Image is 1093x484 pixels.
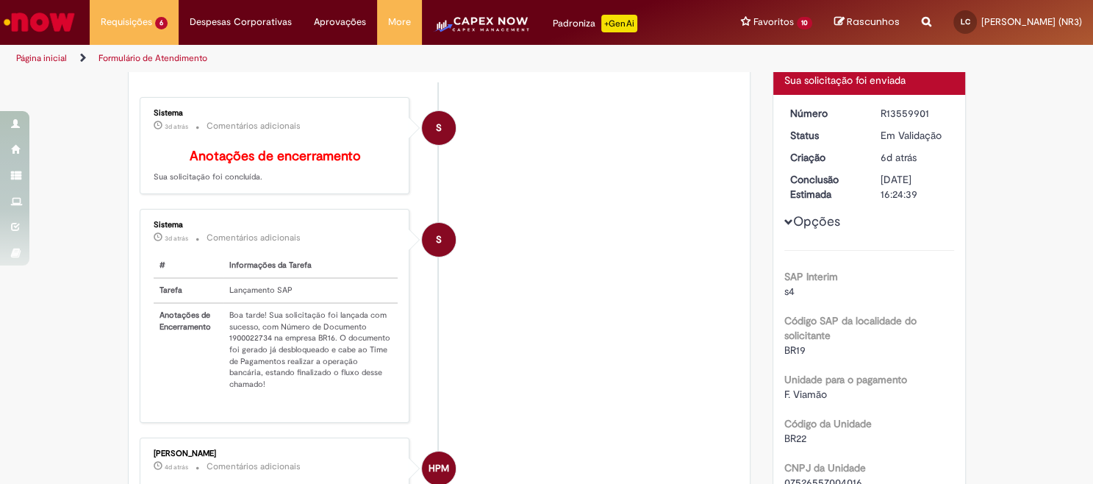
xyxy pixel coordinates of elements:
[784,373,907,386] b: Unidade para o pagamento
[154,449,398,458] div: [PERSON_NAME]
[165,234,188,243] span: 3d atrás
[784,417,872,430] b: Código da Unidade
[154,109,398,118] div: Sistema
[190,15,292,29] span: Despesas Corporativas
[436,110,442,146] span: S
[784,314,917,342] b: Código SAP da localidade do solicitante
[388,15,411,29] span: More
[11,45,717,72] ul: Trilhas de página
[881,151,917,164] time: 23/09/2025 15:41:29
[784,344,806,357] span: BR19
[154,303,223,396] th: Anotações de Encerramento
[779,172,870,202] dt: Conclusão Estimada
[433,15,531,44] img: CapexLogo5.png
[601,15,637,32] p: +GenAi
[207,460,301,473] small: Comentários adicionais
[165,122,188,131] span: 3d atrás
[784,285,795,298] span: s4
[961,17,970,26] span: LC
[881,172,949,202] div: [DATE] 16:24:39
[165,234,188,243] time: 26/09/2025 15:48:25
[16,52,67,64] a: Página inicial
[190,148,361,165] b: Anotações de encerramento
[154,278,223,303] th: Tarefa
[881,106,949,121] div: R13559901
[154,221,398,229] div: Sistema
[1,7,77,37] img: ServiceNow
[784,74,906,87] span: Sua solicitação foi enviada
[834,15,900,29] a: Rascunhos
[847,15,900,29] span: Rascunhos
[753,15,794,29] span: Favoritos
[223,254,398,278] th: Informações da Tarefa
[314,15,366,29] span: Aprovações
[779,128,870,143] dt: Status
[881,151,917,164] span: 6d atrás
[223,303,398,396] td: Boa tarde! Sua solicitação foi lançada com sucesso, com Número de Documento 1900022734 na empresa...
[207,232,301,244] small: Comentários adicionais
[154,254,223,278] th: #
[422,223,456,257] div: System
[881,150,949,165] div: 23/09/2025 15:41:29
[784,270,838,283] b: SAP Interim
[784,461,866,474] b: CNPJ da Unidade
[154,149,398,183] p: Sua solicitação foi concluída.
[779,106,870,121] dt: Número
[165,463,188,471] time: 26/09/2025 10:43:04
[436,222,442,257] span: S
[784,432,806,445] span: BR22
[165,463,188,471] span: 4d atrás
[784,388,827,401] span: F. Viamão
[155,17,168,29] span: 6
[98,52,207,64] a: Formulário de Atendimento
[797,17,812,29] span: 10
[207,120,301,132] small: Comentários adicionais
[981,15,1082,28] span: [PERSON_NAME] (NR3)
[422,111,456,145] div: System
[553,15,637,32] div: Padroniza
[223,278,398,303] td: Lançamento SAP
[881,128,949,143] div: Em Validação
[101,15,152,29] span: Requisições
[779,150,870,165] dt: Criação
[165,122,188,131] time: 26/09/2025 15:48:27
